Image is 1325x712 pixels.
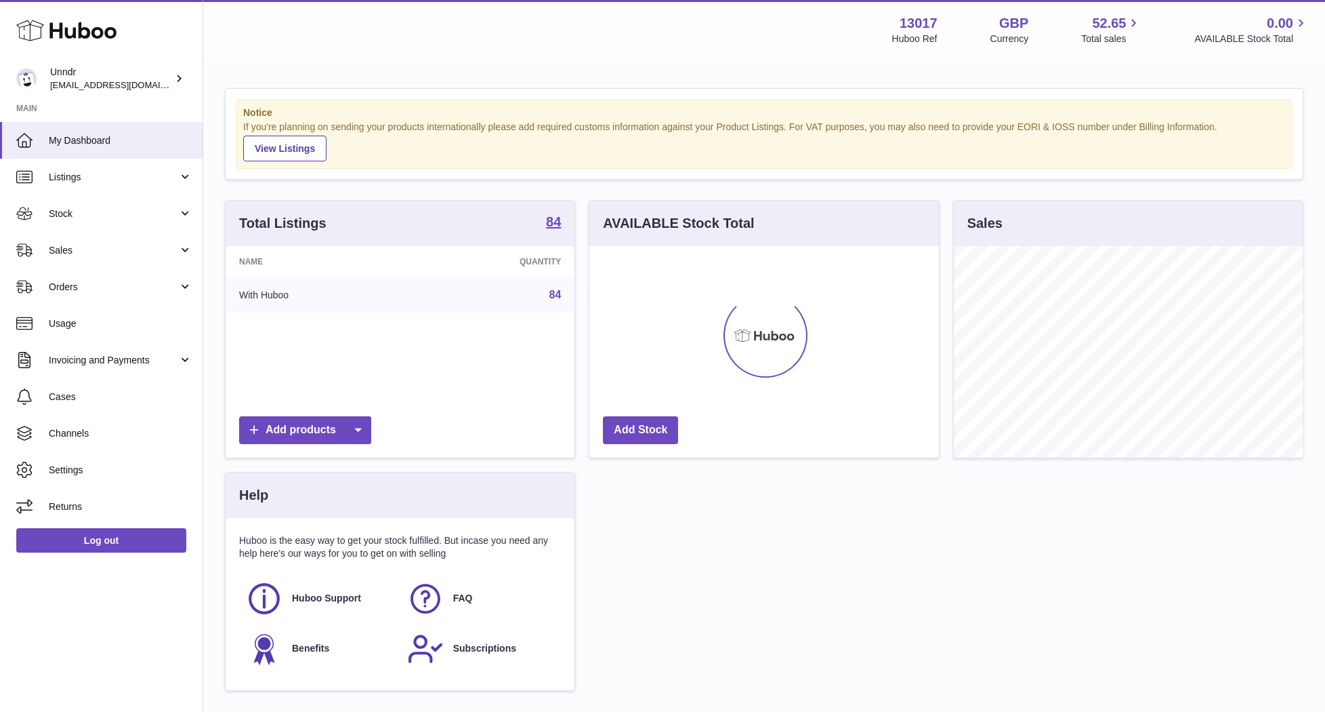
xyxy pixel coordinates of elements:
[239,214,327,233] h3: Total Listings
[892,33,938,45] div: Huboo Ref
[1081,14,1141,45] a: 52.65 Total sales
[453,642,516,655] span: Subscriptions
[603,416,678,444] a: Add Stock
[49,171,178,184] span: Listings
[226,277,410,313] td: With Huboo
[49,500,192,513] span: Returns
[1092,14,1126,33] span: 52.65
[603,214,754,233] h3: AVAILABLE Stock Total
[1194,14,1309,45] a: 0.00 AVAILABLE Stock Total
[549,289,562,300] a: 84
[243,106,1285,119] strong: Notice
[50,79,199,90] span: [EMAIL_ADDRESS][DOMAIN_NAME]
[49,317,192,330] span: Usage
[49,464,192,477] span: Settings
[49,427,192,440] span: Channels
[246,580,394,617] a: Huboo Support
[900,14,938,33] strong: 13017
[50,66,172,92] div: Unndr
[49,244,178,257] span: Sales
[407,631,555,667] a: Subscriptions
[49,391,192,403] span: Cases
[226,246,410,277] th: Name
[990,33,1029,45] div: Currency
[407,580,555,617] a: FAQ
[239,416,371,444] a: Add products
[967,214,1003,233] h3: Sales
[546,215,561,231] a: 84
[453,592,473,605] span: FAQ
[243,121,1285,161] div: If you're planning on sending your products internationally please add required customs informati...
[243,136,327,161] a: View Listings
[239,486,268,505] h3: Help
[1267,14,1293,33] span: 0.00
[1194,33,1309,45] span: AVAILABLE Stock Total
[49,281,178,294] span: Orders
[49,134,192,147] span: My Dashboard
[292,642,329,655] span: Benefits
[546,215,561,229] strong: 84
[16,68,37,89] img: sofiapanwar@gmail.com
[1081,33,1141,45] span: Total sales
[49,354,178,367] span: Invoicing and Payments
[999,14,1028,33] strong: GBP
[410,246,574,277] th: Quantity
[246,631,394,667] a: Benefits
[16,528,186,553] a: Log out
[49,207,178,220] span: Stock
[239,534,561,560] p: Huboo is the easy way to get your stock fulfilled. But incase you need any help here's our ways f...
[292,592,361,605] span: Huboo Support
